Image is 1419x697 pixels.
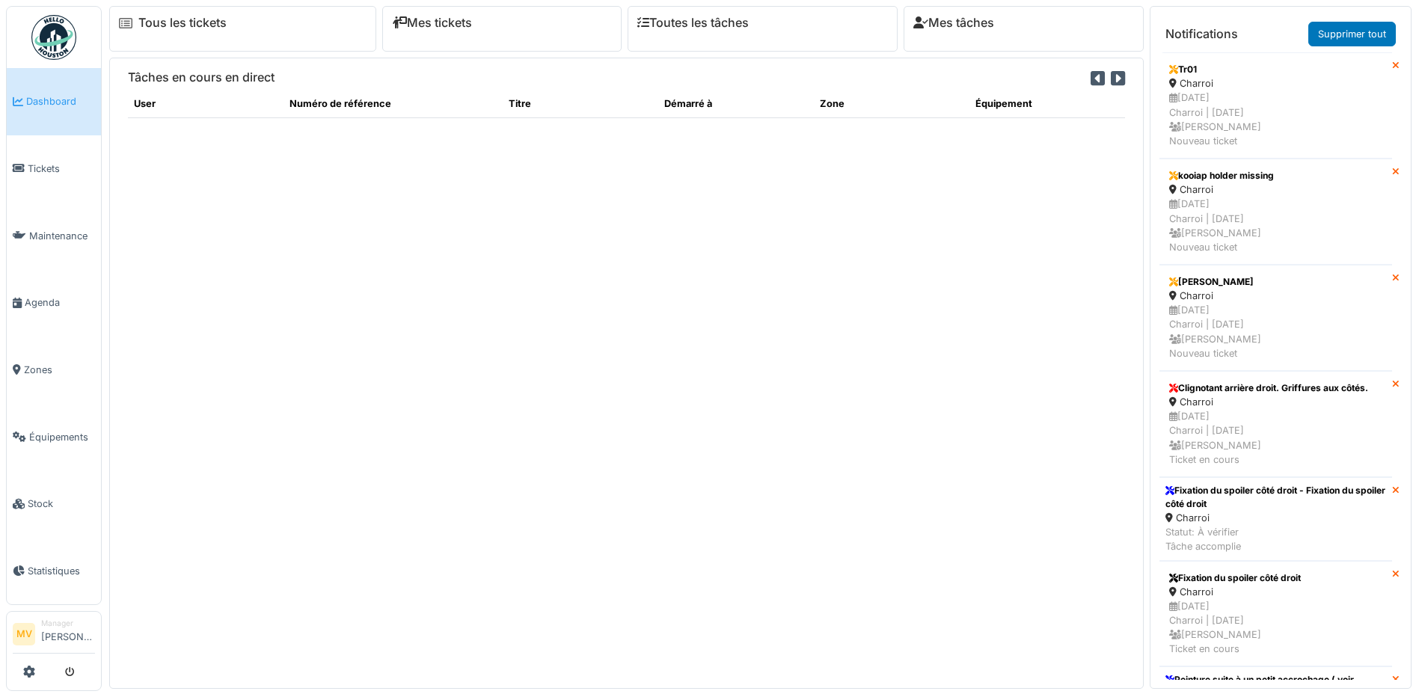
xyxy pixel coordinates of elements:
a: Fixation du spoiler côté droit Charroi [DATE]Charroi | [DATE] [PERSON_NAME]Ticket en cours [1159,561,1392,667]
div: Clignotant arrière droit. Griffures aux côtés. [1169,381,1382,395]
span: Stock [28,497,95,511]
span: Statistiques [28,564,95,578]
div: Fixation du spoiler côté droit [1169,571,1382,585]
div: Charroi [1169,395,1382,409]
h6: Notifications [1165,27,1238,41]
a: Supprimer tout [1308,22,1396,46]
a: Statistiques [7,538,101,605]
span: Agenda [25,295,95,310]
span: Zones [24,363,95,377]
div: Charroi [1169,585,1382,599]
div: [PERSON_NAME] [1169,275,1382,289]
div: Manager [41,618,95,629]
span: Dashboard [26,94,95,108]
li: MV [13,623,35,645]
div: Charroi [1165,511,1386,525]
div: Charroi [1169,289,1382,303]
div: [DATE] Charroi | [DATE] [PERSON_NAME] Ticket en cours [1169,409,1382,467]
div: Fixation du spoiler côté droit - Fixation du spoiler côté droit [1165,484,1386,511]
a: Clignotant arrière droit. Griffures aux côtés. Charroi [DATE]Charroi | [DATE] [PERSON_NAME]Ticket... [1159,371,1392,477]
a: Agenda [7,269,101,337]
div: kooiap holder missing [1169,169,1382,182]
span: translation missing: fr.shared.user [134,98,156,109]
div: [DATE] Charroi | [DATE] [PERSON_NAME] Nouveau ticket [1169,197,1382,254]
th: Démarré à [658,90,814,117]
a: Zones [7,337,101,404]
a: Tous les tickets [138,16,227,30]
a: Toutes les tâches [637,16,749,30]
th: Zone [814,90,969,117]
span: Équipements [29,430,95,444]
a: Dashboard [7,68,101,135]
li: [PERSON_NAME] [41,618,95,650]
img: Badge_color-CXgf-gQk.svg [31,15,76,60]
div: Charroi [1169,182,1382,197]
div: Statut: À vérifier Tâche accomplie [1165,525,1386,553]
th: Titre [503,90,658,117]
a: [PERSON_NAME] Charroi [DATE]Charroi | [DATE] [PERSON_NAME]Nouveau ticket [1159,265,1392,371]
div: Charroi [1169,76,1382,90]
a: kooiap holder missing Charroi [DATE]Charroi | [DATE] [PERSON_NAME]Nouveau ticket [1159,159,1392,265]
th: Numéro de référence [284,90,503,117]
a: Stock [7,470,101,538]
a: Mes tickets [392,16,472,30]
th: Équipement [969,90,1125,117]
div: [DATE] Charroi | [DATE] [PERSON_NAME] Ticket en cours [1169,599,1382,657]
a: Tr01 Charroi [DATE]Charroi | [DATE] [PERSON_NAME]Nouveau ticket [1159,52,1392,159]
h6: Tâches en cours en direct [128,70,275,85]
a: Maintenance [7,202,101,269]
span: Maintenance [29,229,95,243]
span: Tickets [28,162,95,176]
div: Tr01 [1169,63,1382,76]
a: Tickets [7,135,101,203]
a: Équipements [7,403,101,470]
a: Mes tâches [913,16,994,30]
div: [DATE] Charroi | [DATE] [PERSON_NAME] Nouveau ticket [1169,90,1382,148]
a: MV Manager[PERSON_NAME] [13,618,95,654]
a: Fixation du spoiler côté droit - Fixation du spoiler côté droit Charroi Statut: À vérifierTâche a... [1159,477,1392,561]
div: [DATE] Charroi | [DATE] [PERSON_NAME] Nouveau ticket [1169,303,1382,360]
